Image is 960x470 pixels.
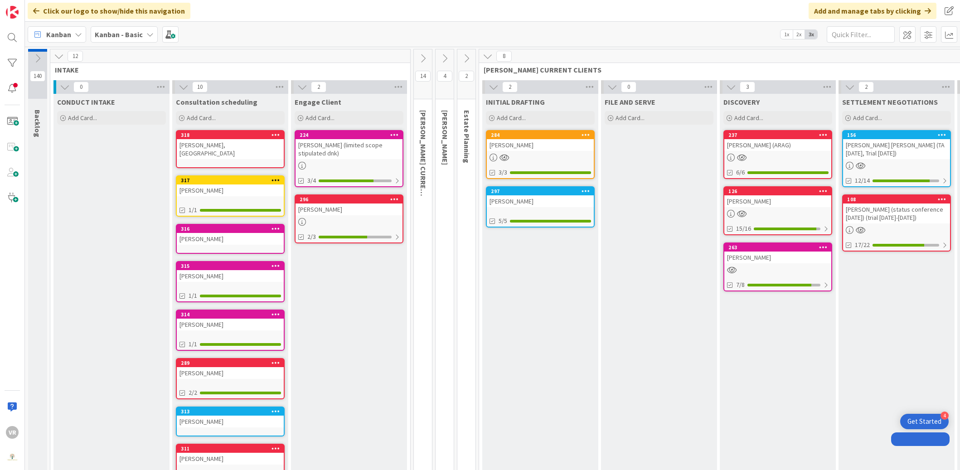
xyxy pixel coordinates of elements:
[855,240,870,250] span: 17/22
[724,243,831,263] div: 263[PERSON_NAME]
[858,82,874,92] span: 2
[307,176,316,185] span: 3/4
[441,110,450,165] span: KRISTI PROBATE
[176,310,285,351] a: 314[PERSON_NAME]1/1
[177,407,284,427] div: 313[PERSON_NAME]
[295,194,403,243] a: 296[PERSON_NAME]2/3
[6,6,19,19] img: Visit kanbanzone.com
[296,195,402,215] div: 296[PERSON_NAME]
[177,367,284,379] div: [PERSON_NAME]
[728,188,831,194] div: 126
[177,310,284,319] div: 314
[723,242,832,291] a: 263[PERSON_NAME]7/8
[491,188,594,194] div: 297
[177,262,284,282] div: 315[PERSON_NAME]
[181,446,284,452] div: 311
[847,132,950,138] div: 156
[192,82,208,92] span: 10
[724,131,831,139] div: 237
[499,168,507,177] span: 3/3
[177,262,284,270] div: 315
[486,130,595,179] a: 284[PERSON_NAME]3/3
[296,195,402,204] div: 296
[6,426,19,439] div: VR
[181,226,284,232] div: 316
[33,110,42,137] span: Backlog
[900,414,949,429] div: Open Get Started checklist, remaining modules: 4
[809,3,936,19] div: Add and manage tabs by clicking
[177,225,284,233] div: 316
[307,232,316,242] span: 2/3
[177,270,284,282] div: [PERSON_NAME]
[305,114,335,122] span: Add Card...
[487,131,594,139] div: 284
[459,71,474,82] span: 2
[177,139,284,159] div: [PERSON_NAME], [GEOGRAPHIC_DATA]
[181,263,284,269] div: 315
[177,445,284,453] div: 311
[176,97,257,107] span: Consultation scheduling
[311,82,326,92] span: 2
[847,196,950,203] div: 108
[296,131,402,159] div: 224[PERSON_NAME] (limited scope stipulated dnk)
[177,233,284,245] div: [PERSON_NAME]
[462,110,471,163] span: Estate Planning
[296,139,402,159] div: [PERSON_NAME] (limited scope stipulated dnk)
[621,82,636,92] span: 0
[296,131,402,139] div: 224
[487,187,594,207] div: 297[PERSON_NAME]
[734,114,763,122] span: Add Card...
[736,280,745,290] span: 7/8
[177,319,284,330] div: [PERSON_NAME]
[181,177,284,184] div: 317
[189,339,197,349] span: 1/1
[177,131,284,159] div: 318[PERSON_NAME], [GEOGRAPHIC_DATA]
[502,82,518,92] span: 2
[853,114,882,122] span: Add Card...
[68,114,97,122] span: Add Card...
[55,65,399,74] span: INTAKE
[176,130,285,168] a: 318[PERSON_NAME], [GEOGRAPHIC_DATA]
[724,139,831,151] div: [PERSON_NAME] (ARAG)
[616,114,645,122] span: Add Card...
[724,252,831,263] div: [PERSON_NAME]
[177,310,284,330] div: 314[PERSON_NAME]
[300,132,402,138] div: 224
[842,97,938,107] span: SETTLEMENT NEGOTIATIONS
[300,196,402,203] div: 296
[843,131,950,139] div: 156
[724,243,831,252] div: 263
[28,3,190,19] div: Click our logo to show/hide this navigation
[189,291,197,300] span: 1/1
[728,132,831,138] div: 237
[781,30,793,39] span: 1x
[843,195,950,223] div: 108[PERSON_NAME] (status conference [DATE]) (trial [DATE]-[DATE])
[728,244,831,251] div: 263
[176,175,285,217] a: 317[PERSON_NAME]1/1
[723,97,760,107] span: DISCOVERY
[46,29,71,40] span: Kanban
[176,358,285,399] a: 289[PERSON_NAME]2/2
[177,176,284,196] div: 317[PERSON_NAME]
[487,187,594,195] div: 297
[723,130,832,179] a: 237[PERSON_NAME] (ARAG)6/6
[176,407,285,436] a: 313[PERSON_NAME]
[843,204,950,223] div: [PERSON_NAME] (status conference [DATE]) (trial [DATE]-[DATE])
[296,204,402,215] div: [PERSON_NAME]
[177,184,284,196] div: [PERSON_NAME]
[486,186,595,228] a: 297[PERSON_NAME]5/5
[843,195,950,204] div: 108
[724,131,831,151] div: 237[PERSON_NAME] (ARAG)
[941,412,949,420] div: 4
[295,130,403,187] a: 224[PERSON_NAME] (limited scope stipulated dnk)3/4
[487,195,594,207] div: [PERSON_NAME]
[181,132,284,138] div: 318
[740,82,755,92] span: 3
[605,97,655,107] span: FILE AND SERVE
[189,205,197,215] span: 1/1
[736,168,745,177] span: 6/6
[6,451,19,464] img: avatar
[843,139,950,159] div: [PERSON_NAME] [PERSON_NAME] (TA [DATE], Trial [DATE])
[189,388,197,397] span: 2/2
[843,131,950,159] div: 156[PERSON_NAME] [PERSON_NAME] (TA [DATE], Trial [DATE])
